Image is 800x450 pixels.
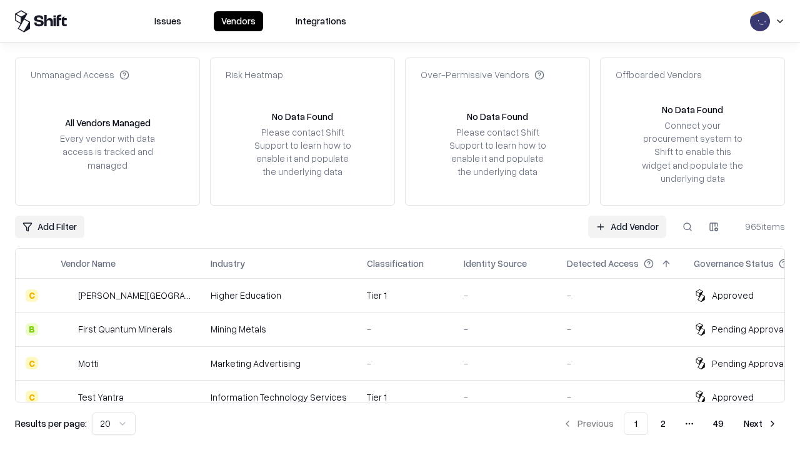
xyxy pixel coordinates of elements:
[588,216,666,238] a: Add Vendor
[211,322,347,336] div: Mining Metals
[211,289,347,302] div: Higher Education
[211,391,347,404] div: Information Technology Services
[251,126,354,179] div: Please contact Shift Support to learn how to enable it and populate the underlying data
[78,289,191,302] div: [PERSON_NAME][GEOGRAPHIC_DATA]
[61,257,116,270] div: Vendor Name
[421,68,544,81] div: Over-Permissive Vendors
[26,289,38,302] div: C
[651,412,676,435] button: 2
[464,322,547,336] div: -
[211,357,347,370] div: Marketing Advertising
[78,357,99,370] div: Motti
[288,11,354,31] button: Integrations
[464,391,547,404] div: -
[15,417,87,430] p: Results per page:
[567,391,674,404] div: -
[567,257,639,270] div: Detected Access
[367,257,424,270] div: Classification
[703,412,734,435] button: 49
[65,116,151,129] div: All Vendors Managed
[736,412,785,435] button: Next
[567,289,674,302] div: -
[226,68,283,81] div: Risk Heatmap
[464,289,547,302] div: -
[26,323,38,336] div: B
[735,220,785,233] div: 965 items
[367,322,444,336] div: -
[56,132,159,171] div: Every vendor with data access is tracked and managed
[26,357,38,369] div: C
[15,216,84,238] button: Add Filter
[694,257,774,270] div: Governance Status
[26,391,38,403] div: C
[367,357,444,370] div: -
[567,357,674,370] div: -
[367,391,444,404] div: Tier 1
[712,357,786,370] div: Pending Approval
[464,257,527,270] div: Identity Source
[78,391,124,404] div: Test Yantra
[446,126,549,179] div: Please contact Shift Support to learn how to enable it and populate the underlying data
[367,289,444,302] div: Tier 1
[464,357,547,370] div: -
[61,323,73,336] img: First Quantum Minerals
[61,391,73,403] img: Test Yantra
[272,110,333,123] div: No Data Found
[555,412,785,435] nav: pagination
[712,391,754,404] div: Approved
[712,322,786,336] div: Pending Approval
[61,289,73,302] img: Reichman University
[616,68,702,81] div: Offboarded Vendors
[624,412,648,435] button: 1
[467,110,528,123] div: No Data Found
[214,11,263,31] button: Vendors
[31,68,129,81] div: Unmanaged Access
[78,322,172,336] div: First Quantum Minerals
[147,11,189,31] button: Issues
[61,357,73,369] img: Motti
[641,119,744,185] div: Connect your procurement system to Shift to enable this widget and populate the underlying data
[662,103,723,116] div: No Data Found
[211,257,245,270] div: Industry
[712,289,754,302] div: Approved
[567,322,674,336] div: -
